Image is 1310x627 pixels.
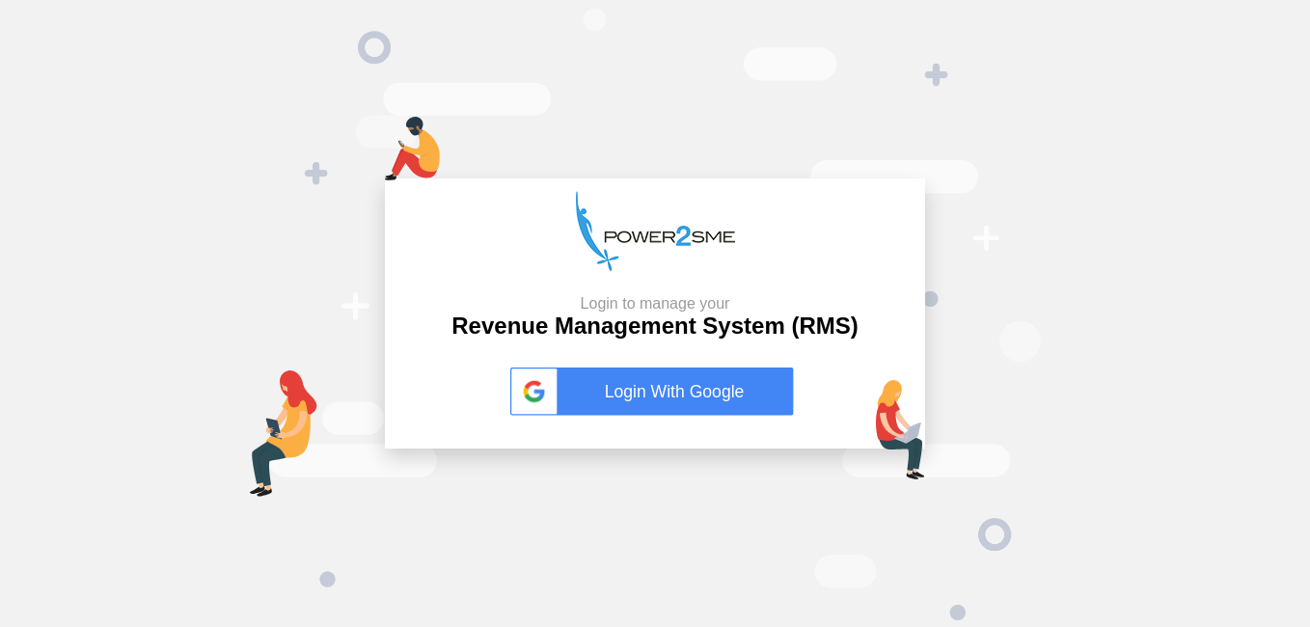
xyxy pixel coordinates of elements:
[510,368,800,416] a: Login With Google
[451,294,858,341] h2: Revenue Management System (RMS)
[451,294,858,313] small: Login to manage your
[876,380,925,479] img: lap-login.png
[576,191,735,271] img: p2s_logo.png
[250,370,317,497] img: tab-login.png
[505,347,805,436] button: Login With Google
[385,117,440,180] img: mob-login.png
